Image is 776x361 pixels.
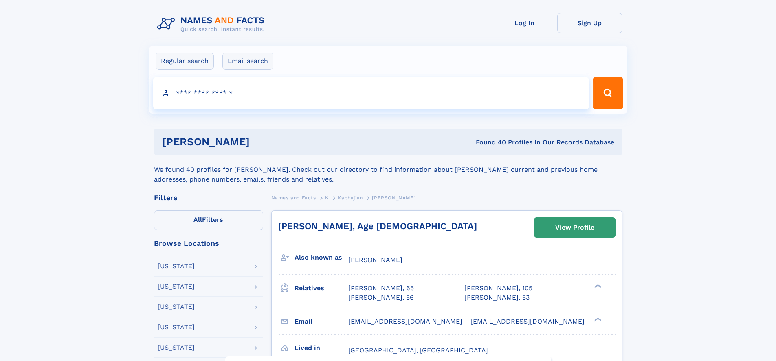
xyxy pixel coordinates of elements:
[348,346,488,354] span: [GEOGRAPHIC_DATA], [GEOGRAPHIC_DATA]
[338,195,363,201] span: Kachajian
[348,317,462,325] span: [EMAIL_ADDRESS][DOMAIN_NAME]
[158,283,195,290] div: [US_STATE]
[372,195,415,201] span: [PERSON_NAME]
[156,53,214,70] label: Regular search
[348,284,414,293] a: [PERSON_NAME], 65
[193,216,202,223] span: All
[348,256,402,264] span: [PERSON_NAME]
[295,341,348,355] h3: Lived in
[592,284,602,289] div: ❯
[154,194,263,201] div: Filters
[557,13,622,33] a: Sign Up
[154,155,622,184] div: We found 40 profiles for [PERSON_NAME]. Check out our directory to find information about [PERSON...
[158,324,195,330] div: [US_STATE]
[154,210,263,230] label: Filters
[158,304,195,310] div: [US_STATE]
[464,293,530,302] a: [PERSON_NAME], 53
[555,218,594,237] div: View Profile
[363,138,614,147] div: Found 40 Profiles In Our Records Database
[222,53,273,70] label: Email search
[534,218,615,237] a: View Profile
[158,344,195,351] div: [US_STATE]
[592,317,602,322] div: ❯
[338,193,363,203] a: Kachajian
[295,315,348,328] h3: Email
[464,284,532,293] a: [PERSON_NAME], 105
[271,193,316,203] a: Names and Facts
[154,240,263,247] div: Browse Locations
[325,195,329,201] span: K
[295,251,348,265] h3: Also known as
[158,263,195,269] div: [US_STATE]
[593,77,623,109] button: Search Button
[153,77,589,109] input: search input
[470,317,585,325] span: [EMAIL_ADDRESS][DOMAIN_NAME]
[154,13,271,35] img: Logo Names and Facts
[278,221,477,231] a: [PERSON_NAME], Age [DEMOGRAPHIC_DATA]
[492,13,557,33] a: Log In
[295,281,348,295] h3: Relatives
[325,193,329,203] a: K
[162,137,363,147] h1: [PERSON_NAME]
[348,293,414,302] a: [PERSON_NAME], 56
